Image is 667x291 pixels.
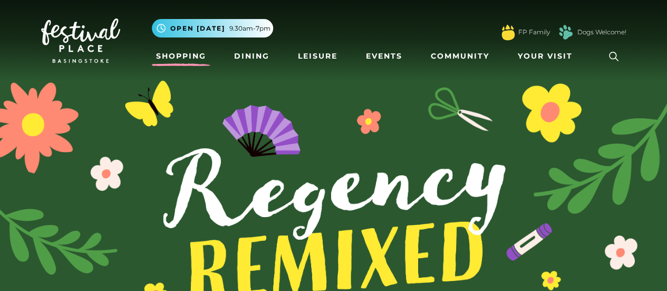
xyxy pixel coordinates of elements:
a: FP Family [518,27,550,37]
a: Dining [230,46,274,66]
a: Shopping [152,46,210,66]
a: Dogs Welcome! [577,27,626,37]
button: Open [DATE] 9.30am-7pm [152,19,273,37]
span: Open [DATE] [170,24,225,33]
a: Your Visit [514,46,582,66]
span: Your Visit [518,51,573,62]
a: Leisure [294,46,342,66]
a: Events [362,46,407,66]
span: 9.30am-7pm [229,24,270,33]
a: Community [427,46,494,66]
img: Festival Place Logo [41,18,120,63]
